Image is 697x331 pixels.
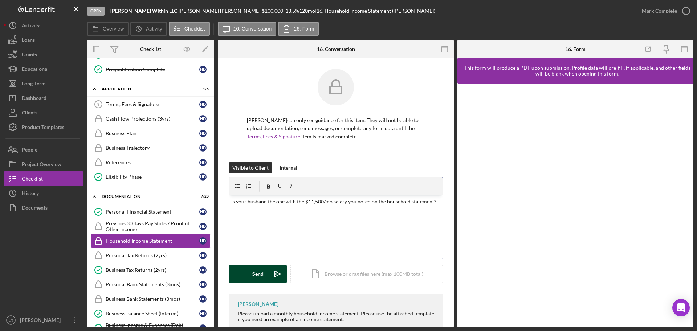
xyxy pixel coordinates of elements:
div: References [106,160,199,165]
button: Checklist [169,22,210,36]
div: [PERSON_NAME] [18,313,65,329]
div: Personal Financial Statement [106,209,199,215]
div: H D [199,252,207,259]
div: | [110,8,179,14]
button: Activity [130,22,167,36]
div: 7 / 20 [196,194,209,199]
label: 16. Form [294,26,314,32]
a: Business Balance Sheet (Interim)HD [91,306,211,321]
button: Internal [276,162,301,173]
div: This form will produce a PDF upon submission. Profile data will pre-fill, if applicable, and othe... [461,65,693,77]
div: Send [252,265,264,283]
div: Personal Tax Returns (2yrs) [106,253,199,258]
button: Overview [87,22,129,36]
label: Overview [103,26,124,32]
div: Previous 30 days Pay Stubs / Proof of Other Income [106,221,199,232]
div: 1 / 6 [196,87,209,91]
div: Cash Flow Projections (3yrs) [106,116,199,122]
div: Checklist [140,46,161,52]
label: 16. Conversation [233,26,272,32]
div: Open [87,7,105,16]
div: 16. Form [565,46,586,52]
div: H D [199,101,207,108]
div: H D [199,266,207,274]
div: | 16. Household Income Statement ([PERSON_NAME]) [315,8,435,14]
div: H D [199,208,207,215]
a: Eligibility PhaseHD [91,170,211,184]
button: Visible to Client [229,162,272,173]
a: Business TrajectoryHD [91,141,211,155]
div: H D [199,130,207,137]
div: Internal [280,162,297,173]
a: Business Tax Returns (2yrs)HD [91,263,211,277]
div: Open Intercom Messenger [672,299,690,316]
a: Prequalification CompleteHD [91,62,211,77]
div: Business Balance Sheet (Interim) [106,311,199,316]
div: Household Income Statement [106,238,199,244]
a: ReferencesHD [91,155,211,170]
button: 16. Form [278,22,319,36]
a: Business Bank Statements (3mos)HD [91,292,211,306]
div: H D [199,66,207,73]
div: 13.5 % [285,8,299,14]
div: Prequalification Complete [106,66,199,72]
label: Activity [146,26,162,32]
span: $100,000 [262,8,283,14]
div: H D [199,159,207,166]
button: LR[PERSON_NAME] [4,313,83,327]
button: Mark Complete [635,4,693,18]
div: Business Plan [106,130,199,136]
a: Previous 30 days Pay Stubs / Proof of Other IncomeHD [91,219,211,234]
div: Application [102,87,191,91]
div: H D [199,237,207,245]
a: Personal Tax Returns (2yrs)HD [91,248,211,263]
div: Mark Complete [642,4,677,18]
div: [PERSON_NAME] [PERSON_NAME] | [179,8,262,14]
div: Documentation [102,194,191,199]
div: Visible to Client [232,162,269,173]
div: H D [199,281,207,288]
div: H D [199,223,207,230]
div: 16. Conversation [317,46,355,52]
div: H D [199,173,207,181]
div: Eligibility Phase [106,174,199,180]
div: [PERSON_NAME] [238,301,278,307]
iframe: Lenderfit form [465,91,687,320]
div: Terms, Fees & Signature [106,101,199,107]
div: 120 mo [299,8,315,14]
button: 16. Conversation [218,22,277,36]
tspan: 9 [97,102,99,106]
p: [PERSON_NAME] can only see guidance for this item. They will not be able to upload documentation,... [247,116,425,141]
div: Business Tax Returns (2yrs) [106,267,199,273]
button: Send [229,265,287,283]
